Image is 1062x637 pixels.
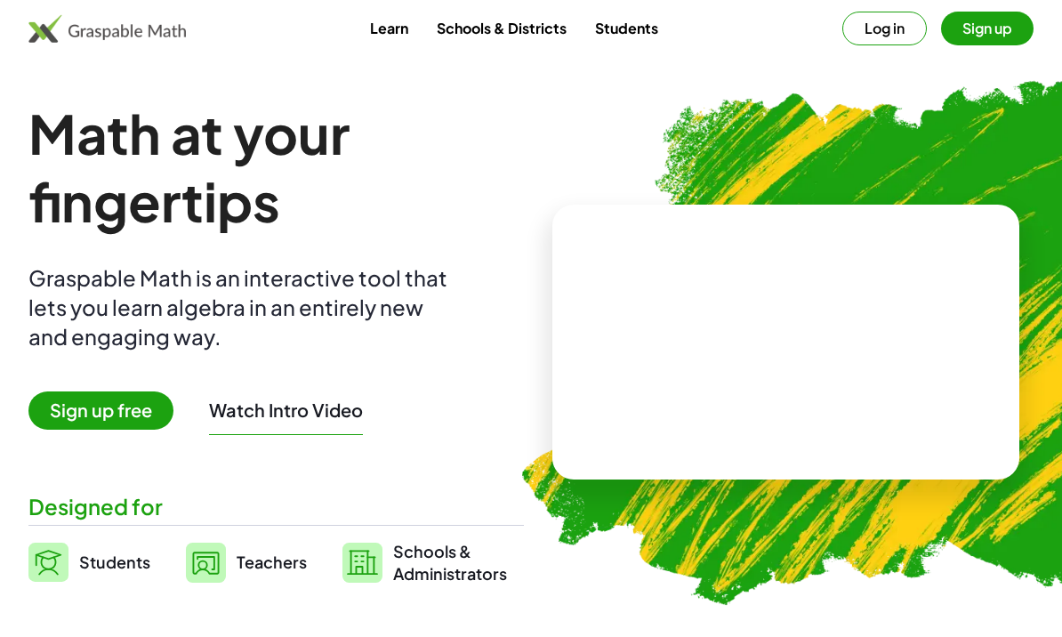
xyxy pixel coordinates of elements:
[209,399,363,422] button: Watch Intro Video
[237,552,307,572] span: Teachers
[186,540,307,585] a: Teachers
[393,540,507,585] span: Schools & Administrators
[356,12,422,44] a: Learn
[342,540,507,585] a: Schools &Administrators
[28,263,455,351] div: Graspable Math is an interactive tool that lets you learn algebra in an entirely new and engaging...
[28,540,150,585] a: Students
[342,543,382,583] img: svg%3e
[581,12,672,44] a: Students
[842,12,927,45] button: Log in
[941,12,1034,45] button: Sign up
[28,100,524,235] h1: Math at your fingertips
[186,543,226,583] img: svg%3e
[28,492,524,521] div: Designed for
[653,275,920,408] video: What is this? This is dynamic math notation. Dynamic math notation plays a central role in how Gr...
[79,552,150,572] span: Students
[28,543,68,582] img: svg%3e
[422,12,581,44] a: Schools & Districts
[28,391,173,430] span: Sign up free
